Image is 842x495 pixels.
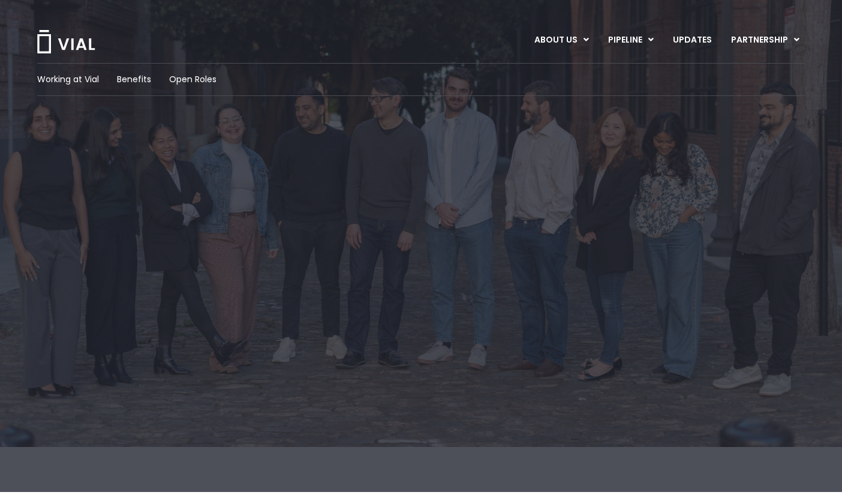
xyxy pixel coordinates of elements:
a: Open Roles [169,73,216,86]
a: UPDATES [663,30,721,50]
a: Working at Vial [37,73,99,86]
a: Benefits [117,73,151,86]
img: Vial Logo [36,30,96,53]
a: PIPELINEMenu Toggle [599,30,663,50]
a: ABOUT USMenu Toggle [525,30,598,50]
a: PARTNERSHIPMenu Toggle [721,30,809,50]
